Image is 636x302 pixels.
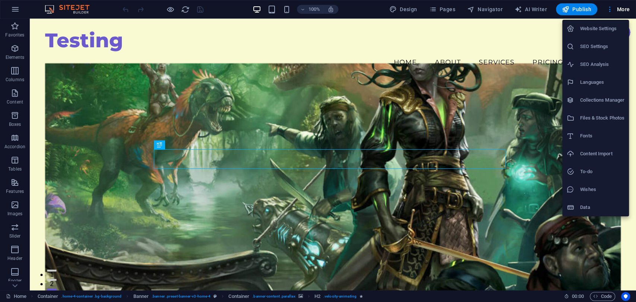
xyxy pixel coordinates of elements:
h6: Fonts [580,131,624,140]
h6: SEO Analysis [580,60,624,69]
h6: Content Import [580,149,624,158]
h6: To-do [580,167,624,176]
h6: SEO Settings [580,42,624,51]
h6: Wishes [580,185,624,194]
h6: Languages [580,78,624,87]
h6: Data [580,203,624,212]
button: 3 [17,270,26,272]
button: 2 [17,260,26,262]
h6: Files & Stock Photos [580,114,624,123]
h6: Website Settings [580,24,624,33]
h6: Collections Manager [580,96,624,105]
div: For Rent [565,6,600,22]
button: 1 [17,251,26,253]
